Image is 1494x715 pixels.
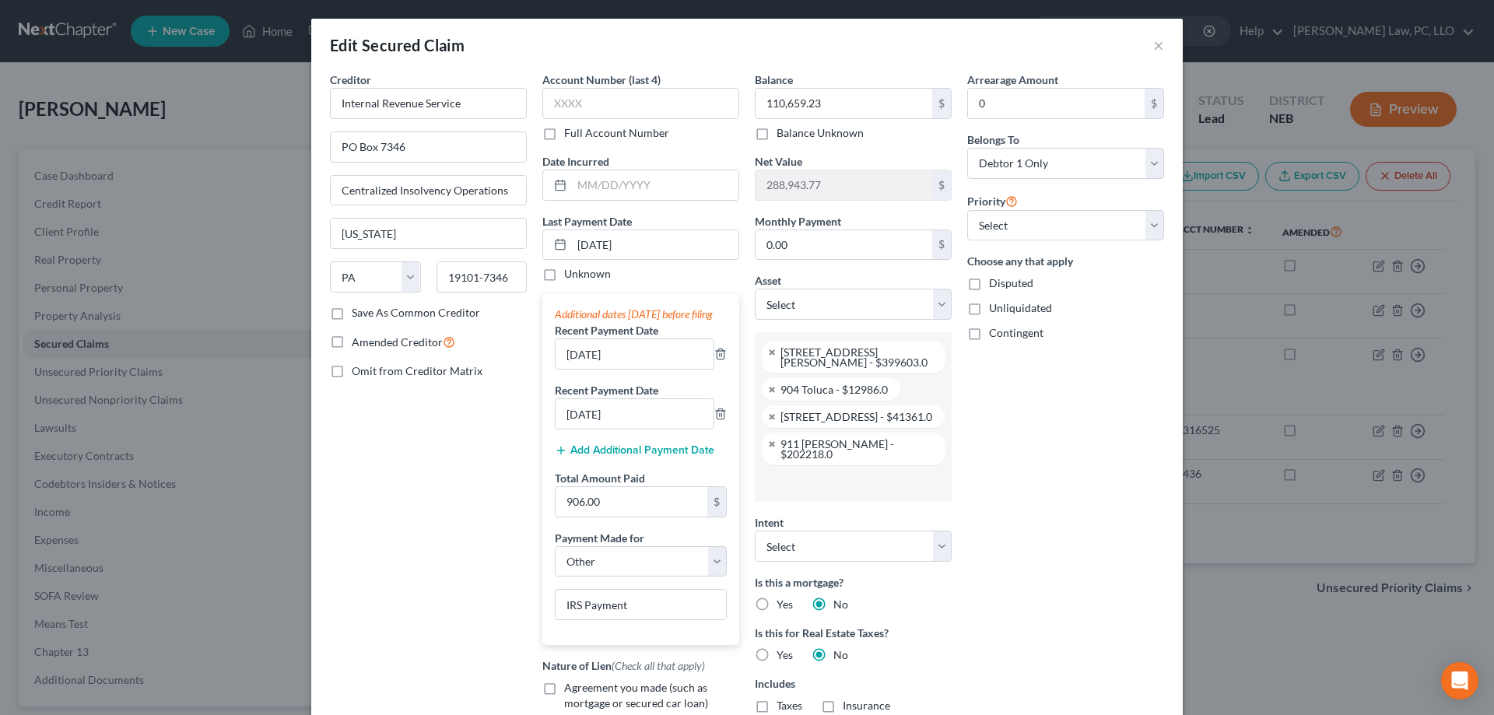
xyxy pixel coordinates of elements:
[542,153,609,170] label: Date Incurred
[967,191,1018,210] label: Priority
[777,648,793,661] span: Yes
[612,659,705,672] span: (Check all that apply)
[555,444,714,457] button: Add Additional Payment Date
[352,335,443,349] span: Amended Creditor
[756,170,932,200] input: 0.00
[564,681,708,710] span: Agreement you made (such as mortgage or secured car loan)
[707,487,726,517] div: $
[777,598,793,611] span: Yes
[932,170,951,200] div: $
[932,230,951,260] div: $
[989,301,1052,314] span: Unliquidated
[330,34,465,56] div: Edit Secured Claim
[555,307,727,322] div: Additional dates [DATE] before filing
[572,170,738,200] input: MM/DD/YYYY
[756,230,932,260] input: 0.00
[755,274,781,287] span: Asset
[564,125,669,141] label: Full Account Number
[1153,36,1164,54] button: ×
[780,347,933,367] div: [STREET_ADDRESS][PERSON_NAME] - $399603.0
[331,132,526,162] input: Enter address...
[755,625,952,641] label: Is this for Real Estate Taxes?
[1145,89,1163,118] div: $
[555,470,645,486] label: Total Amount Paid
[542,88,739,119] input: XXXX
[932,89,951,118] div: $
[755,574,952,591] label: Is this a mortgage?
[833,598,848,611] span: No
[755,153,802,170] label: Net Value
[968,89,1145,118] input: 0.00
[556,487,707,517] input: 0.00
[755,514,784,531] label: Intent
[556,339,714,369] input: --
[331,219,526,248] input: Enter city...
[756,89,932,118] input: 0.00
[330,73,371,86] span: Creditor
[755,213,841,230] label: Monthly Payment
[777,699,802,712] span: Taxes
[352,364,482,377] span: Omit from Creditor Matrix
[555,382,658,398] label: Recent Payment Date
[780,412,932,422] div: [STREET_ADDRESS] - $41361.0
[556,590,726,619] input: Specify...
[437,261,528,293] input: Enter zip...
[989,326,1043,339] span: Contingent
[542,657,705,674] label: Nature of Lien
[755,675,952,692] label: Includes
[330,88,527,119] input: Search creditor by name...
[967,72,1058,88] label: Arrearage Amount
[833,648,848,661] span: No
[780,439,933,459] div: 911 [PERSON_NAME] - $202218.0
[564,266,611,282] label: Unknown
[555,322,658,338] label: Recent Payment Date
[331,176,526,205] input: Apt, Suite, etc...
[989,276,1033,289] span: Disputed
[542,213,632,230] label: Last Payment Date
[755,72,793,88] label: Balance
[967,253,1164,269] label: Choose any that apply
[780,384,888,394] div: 904 Toluca - $12986.0
[1441,662,1478,699] div: Open Intercom Messenger
[967,133,1019,146] span: Belongs To
[556,399,714,429] input: --
[843,699,890,712] span: Insurance
[542,72,661,88] label: Account Number (last 4)
[777,125,864,141] label: Balance Unknown
[555,530,644,546] label: Payment Made for
[352,305,480,321] label: Save As Common Creditor
[572,230,738,260] input: MM/DD/YYYY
